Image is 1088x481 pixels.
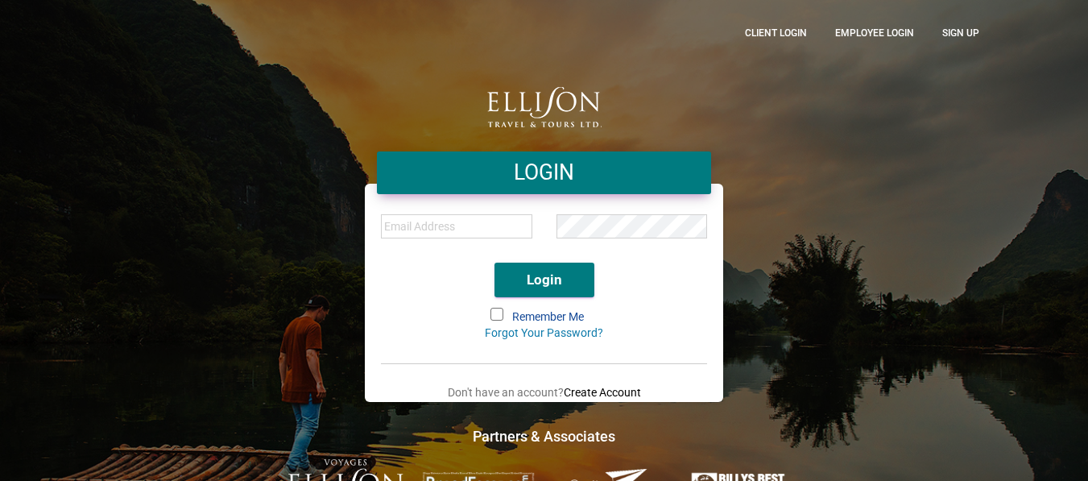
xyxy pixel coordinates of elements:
a: Employee Login [823,12,926,53]
button: Login [494,263,594,297]
input: Email Address [381,214,532,238]
img: logo.png [487,87,602,127]
p: Don't have an account? [381,383,707,402]
a: Forgot Your Password? [485,326,603,339]
a: Sign up [930,12,991,53]
h4: LOGIN [389,158,699,188]
label: Remember Me [492,309,596,326]
a: CLient Login [733,12,819,53]
h4: Partners & Associates [97,426,991,446]
a: Create Account [564,386,641,399]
